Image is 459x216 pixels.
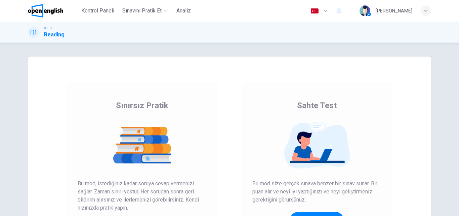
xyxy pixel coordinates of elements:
img: OpenEnglish logo [28,4,63,18]
img: Profile picture [360,5,370,16]
span: Bu mod, istediğiniz kadar soruya cevap vermenizi sağlar. Zaman sınırı yoktur. Her sorudan sonra g... [78,180,207,212]
span: Sınırsız Pratik [116,100,168,111]
span: Sınavını Pratik Et [122,7,162,15]
button: Kontrol Paneli [79,5,117,17]
span: Analiz [176,7,191,15]
h1: Reading [44,31,65,39]
span: Sahte Test [297,100,337,111]
button: Sınavını Pratik Et [120,5,170,17]
span: IELTS [44,26,52,31]
button: Analiz [173,5,195,17]
span: Bu mod size gerçek sınava benzer bir sınav sunar. Bir puan alır ve neyi iyi yaptığınızı ve neyi g... [252,180,381,204]
span: Kontrol Paneli [81,7,114,15]
div: [PERSON_NAME] [376,7,412,15]
img: tr [310,8,319,13]
a: OpenEnglish logo [28,4,79,18]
